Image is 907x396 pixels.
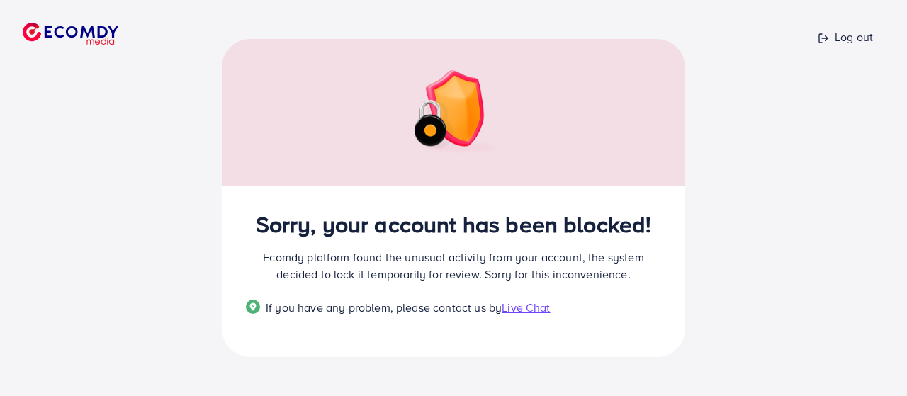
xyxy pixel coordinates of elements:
[818,28,873,45] p: Log out
[403,70,504,155] img: img
[246,249,661,283] p: Ecomdy platform found the unusual activity from your account, the system decided to lock it tempo...
[11,6,178,62] a: logo
[23,23,118,45] img: logo
[502,300,550,315] span: Live Chat
[597,60,896,385] iframe: Chat
[246,300,260,314] img: Popup guide
[266,300,502,315] span: If you have any problem, please contact us by
[246,210,661,237] h2: Sorry, your account has been blocked!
